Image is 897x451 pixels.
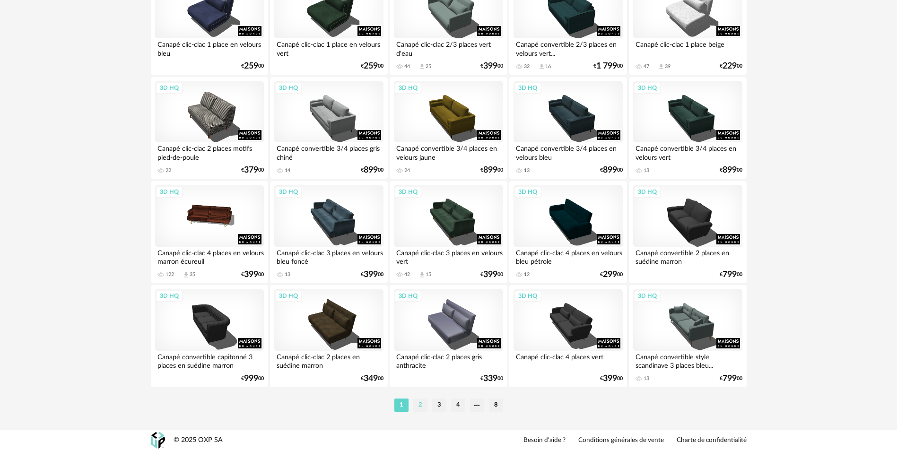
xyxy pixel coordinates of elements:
div: € 00 [480,271,503,278]
div: 3D HQ [394,186,422,198]
a: 3D HQ Canapé clic-clac 3 places en velours bleu foncé 13 €39900 [270,181,387,283]
div: € 00 [361,271,383,278]
span: Download icon [538,63,545,70]
a: 3D HQ Canapé convertible 3/4 places en velours bleu 13 €89900 [509,77,627,179]
a: 3D HQ Canapé clic-clac 3 places en velours vert 42 Download icon 15 €39900 [390,181,507,283]
a: 3D HQ Canapé clic-clac 2 places motifs pied-de-poule 22 €37900 [151,77,268,179]
div: € 00 [241,271,264,278]
div: € 00 [593,63,623,69]
span: 299 [603,271,617,278]
div: Canapé clic-clac 3 places en velours vert [394,247,503,266]
div: € 00 [600,271,623,278]
a: Conditions générales de vente [578,436,664,445]
div: Canapé clic-clac 1 place en velours bleu [155,38,264,57]
div: Canapé clic-clac 2 places gris anthracite [394,351,503,370]
div: 3D HQ [275,186,302,198]
div: € 00 [241,167,264,173]
span: 259 [364,63,378,69]
span: Download icon [183,271,190,278]
div: Canapé clic-clac 4 places vert [514,351,622,370]
div: 3D HQ [514,82,541,94]
div: 3D HQ [634,186,661,198]
a: 3D HQ Canapé convertible 3/4 places en velours vert 13 €89900 [629,77,746,179]
span: 399 [483,271,497,278]
div: € 00 [241,63,264,69]
span: 1 799 [596,63,617,69]
div: Canapé clic-clac 4 places en velours marron écureuil [155,247,264,266]
div: 15 [426,271,431,278]
div: Canapé convertible capitonné 3 places en suédine marron [155,351,264,370]
div: Canapé clic-clac 2/3 places vert d'eau [394,38,503,57]
div: Canapé clic-clac 2 places motifs pied-de-poule [155,142,264,161]
div: € 00 [720,63,742,69]
div: Canapé convertible 2/3 places en velours vert... [514,38,622,57]
div: Canapé convertible 3/4 places en velours jaune [394,142,503,161]
div: Canapé convertible style scandinave 3 places bleu... [633,351,742,370]
div: Canapé convertible 3/4 places en velours bleu [514,142,622,161]
span: 799 [723,271,737,278]
div: 22 [165,167,171,174]
div: 13 [524,167,530,174]
div: € 00 [241,375,264,382]
div: 3D HQ [514,186,541,198]
div: 44 [404,63,410,70]
div: 25 [426,63,431,70]
span: 799 [723,375,737,382]
span: 379 [244,167,258,173]
div: 47 [644,63,649,70]
div: 3D HQ [634,290,661,302]
div: 39 [665,63,671,70]
span: 259 [244,63,258,69]
div: 3D HQ [394,82,422,94]
div: € 00 [480,167,503,173]
a: 3D HQ Canapé convertible style scandinave 3 places bleu... 13 €79900 [629,285,746,387]
span: 349 [364,375,378,382]
div: € 00 [480,375,503,382]
div: 32 [524,63,530,70]
div: € 00 [361,375,383,382]
div: 3D HQ [156,290,183,302]
div: 3D HQ [156,82,183,94]
span: 899 [723,167,737,173]
a: Besoin d'aide ? [523,436,566,445]
span: Download icon [418,63,426,70]
div: € 00 [480,63,503,69]
li: 3 [432,399,446,412]
div: 16 [545,63,551,70]
div: 3D HQ [275,82,302,94]
a: 3D HQ Canapé clic-clac 2 places en suédine marron €34900 [270,285,387,387]
div: © 2025 OXP SA [174,436,223,445]
a: 3D HQ Canapé convertible 3/4 places en velours jaune 24 €89900 [390,77,507,179]
li: 1 [394,399,409,412]
img: OXP [151,432,165,449]
div: Canapé clic-clac 3 places en velours bleu foncé [274,247,383,266]
div: 14 [285,167,290,174]
div: Canapé convertible 3/4 places gris chiné [274,142,383,161]
div: 3D HQ [634,82,661,94]
div: 13 [644,167,649,174]
div: 13 [285,271,290,278]
div: € 00 [720,271,742,278]
div: 42 [404,271,410,278]
a: Charte de confidentialité [677,436,747,445]
span: 399 [244,271,258,278]
li: 2 [413,399,427,412]
span: 999 [244,375,258,382]
div: 122 [165,271,174,278]
span: 339 [483,375,497,382]
div: € 00 [600,375,623,382]
div: 12 [524,271,530,278]
div: 3D HQ [156,186,183,198]
div: Canapé clic-clac 1 place en velours vert [274,38,383,57]
div: Canapé convertible 2 places en suédine marron [633,247,742,266]
a: 3D HQ Canapé convertible 3/4 places gris chiné 14 €89900 [270,77,387,179]
span: Download icon [418,271,426,278]
span: 399 [483,63,497,69]
a: 3D HQ Canapé clic-clac 2 places gris anthracite €33900 [390,285,507,387]
a: 3D HQ Canapé convertible capitonné 3 places en suédine marron €99900 [151,285,268,387]
div: € 00 [361,63,383,69]
div: Canapé clic-clac 2 places en suédine marron [274,351,383,370]
div: 3D HQ [275,290,302,302]
li: 4 [451,399,465,412]
div: 3D HQ [394,290,422,302]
